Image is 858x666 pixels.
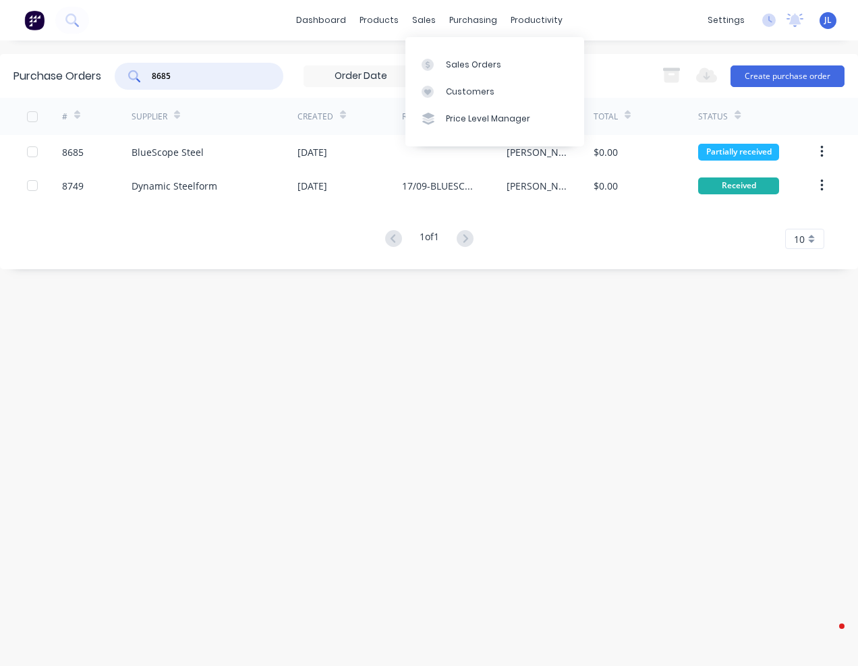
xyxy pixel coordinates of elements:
div: 8749 [62,179,84,193]
div: Dynamic Steelform [132,179,217,193]
div: [DATE] [297,179,327,193]
span: JL [824,14,832,26]
button: Create purchase order [731,65,845,87]
div: 8685 [62,145,84,159]
div: # [62,111,67,123]
div: Partially received [698,144,779,161]
div: $0.00 [594,145,618,159]
div: productivity [504,10,569,30]
div: Price Level Manager [446,113,530,125]
div: Sales Orders [446,59,501,71]
iframe: Intercom live chat [812,620,845,653]
a: Customers [405,78,584,105]
div: Supplier [132,111,167,123]
img: Factory [24,10,45,30]
a: Sales Orders [405,51,584,78]
div: products [353,10,405,30]
div: Status [698,111,728,123]
div: purchasing [442,10,504,30]
div: sales [405,10,442,30]
div: BlueScope Steel [132,145,204,159]
div: Total [594,111,618,123]
div: Customers [446,86,494,98]
div: [PERSON_NAME] [507,145,567,159]
div: $0.00 [594,179,618,193]
div: [DATE] [297,145,327,159]
div: 1 of 1 [420,229,439,249]
input: Search purchase orders... [150,70,262,83]
div: 17/09-BLUESCOPE 8685 0.42 ZINC, 1.0MM 182 Truecore [402,179,480,193]
div: Received [698,177,779,194]
a: dashboard [289,10,353,30]
div: [PERSON_NAME] [507,179,567,193]
div: Created [297,111,333,123]
span: 10 [794,232,805,246]
div: Purchase Orders [13,68,101,84]
div: Reference [402,111,446,123]
input: Order Date [304,66,418,86]
div: settings [701,10,751,30]
a: Price Level Manager [405,105,584,132]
